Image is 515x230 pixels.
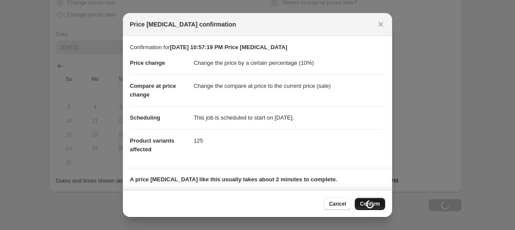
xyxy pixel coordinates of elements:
[329,200,346,207] span: Cancel
[130,137,175,153] span: Product variants affected
[375,18,387,30] button: Close
[130,43,385,52] p: Confirmation for
[130,114,160,121] span: Scheduling
[324,198,351,210] button: Cancel
[130,20,236,29] span: Price [MEDICAL_DATA] confirmation
[130,176,337,183] b: A price [MEDICAL_DATA] like this usually takes about 2 minutes to complete.
[194,52,385,74] dd: Change the price by a certain percentage (10%)
[170,44,287,50] b: [DATE] 10:57:19 PM Price [MEDICAL_DATA]
[194,106,385,129] dd: This job is scheduled to start on [DATE].
[194,74,385,97] dd: Change the compare at price to the current price (sale)
[130,83,176,98] span: Compare at price change
[194,129,385,152] dd: 125
[130,60,165,66] span: Price change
